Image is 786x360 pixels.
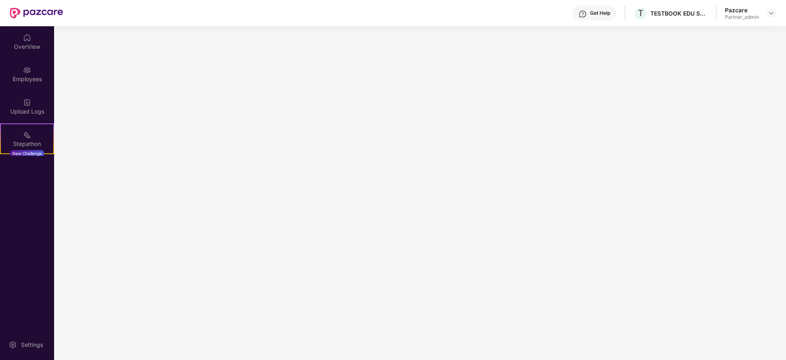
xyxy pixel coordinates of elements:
img: svg+xml;base64,PHN2ZyBpZD0iRHJvcGRvd24tMzJ4MzIiIHhtbG5zPSJodHRwOi8vd3d3LnczLm9yZy8yMDAwL3N2ZyIgd2... [768,10,775,16]
img: svg+xml;base64,PHN2ZyBpZD0iU2V0dGluZy0yMHgyMCIgeG1sbnM9Imh0dHA6Ly93d3cudzMub3JnLzIwMDAvc3ZnIiB3aW... [9,341,17,349]
img: svg+xml;base64,PHN2ZyBpZD0iSG9tZSIgeG1sbnM9Imh0dHA6Ly93d3cudzMub3JnLzIwMDAvc3ZnIiB3aWR0aD0iMjAiIG... [23,34,31,42]
img: New Pazcare Logo [10,8,63,18]
div: Stepathon [1,140,53,148]
div: Partner_admin [725,14,759,21]
div: Settings [18,341,45,349]
div: Pazcare [725,6,759,14]
img: svg+xml;base64,PHN2ZyBpZD0iRW1wbG95ZWVzIiB4bWxucz0iaHR0cDovL3d3dy53My5vcmcvMjAwMC9zdmciIHdpZHRoPS... [23,66,31,74]
div: New Challenge [10,150,44,157]
img: svg+xml;base64,PHN2ZyBpZD0iSGVscC0zMngzMiIgeG1sbnM9Imh0dHA6Ly93d3cudzMub3JnLzIwMDAvc3ZnIiB3aWR0aD... [579,10,587,18]
img: svg+xml;base64,PHN2ZyBpZD0iVXBsb2FkX0xvZ3MiIGRhdGEtbmFtZT0iVXBsb2FkIExvZ3MiIHhtbG5zPSJodHRwOi8vd3... [23,98,31,107]
div: TESTBOOK EDU SOLUTIONS PRIVATE LIMITED [650,9,708,17]
img: svg+xml;base64,PHN2ZyB4bWxucz0iaHR0cDovL3d3dy53My5vcmcvMjAwMC9zdmciIHdpZHRoPSIyMSIgaGVpZ2h0PSIyMC... [23,131,31,139]
span: T [638,8,643,18]
div: Get Help [590,10,610,16]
